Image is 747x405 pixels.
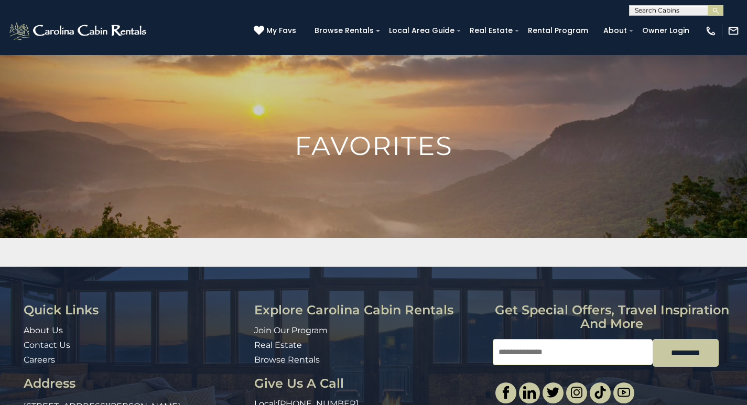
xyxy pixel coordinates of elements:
[24,340,70,350] a: Contact Us
[254,325,328,335] a: Join Our Program
[309,23,379,39] a: Browse Rentals
[728,25,739,37] img: mail-regular-white.png
[523,23,593,39] a: Rental Program
[24,377,246,390] h3: Address
[547,386,559,399] img: twitter-single.svg
[24,355,55,365] a: Careers
[570,386,583,399] img: instagram-single.svg
[500,386,512,399] img: facebook-single.svg
[464,23,518,39] a: Real Estate
[254,377,485,390] h3: Give Us A Call
[8,20,149,41] img: White-1-2.png
[384,23,460,39] a: Local Area Guide
[637,23,695,39] a: Owner Login
[24,303,246,317] h3: Quick Links
[598,23,632,39] a: About
[254,303,485,317] h3: Explore Carolina Cabin Rentals
[523,386,536,399] img: linkedin-single.svg
[705,25,717,37] img: phone-regular-white.png
[493,303,731,331] h3: Get special offers, travel inspiration and more
[254,25,299,37] a: My Favs
[266,25,296,36] span: My Favs
[254,340,302,350] a: Real Estate
[594,386,607,399] img: tiktok.svg
[254,355,320,365] a: Browse Rentals
[618,386,630,399] img: youtube-light.svg
[24,325,63,335] a: About Us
